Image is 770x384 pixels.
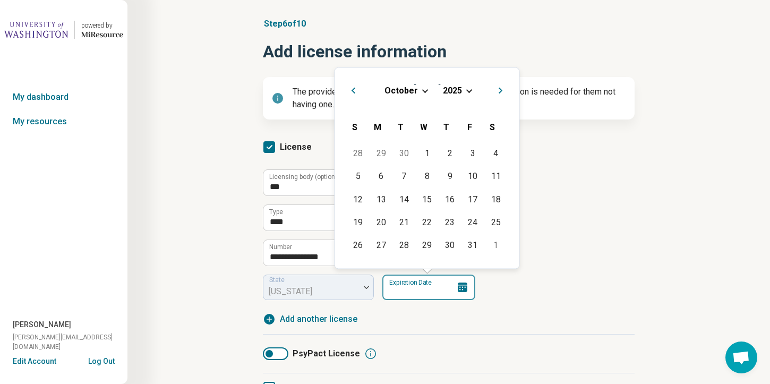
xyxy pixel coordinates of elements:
h2: [DATE] [344,81,511,96]
div: Choose Wednesday, October 15th, 2025 [415,187,438,210]
div: Choose Thursday, October 9th, 2025 [439,165,461,187]
button: Edit Account [13,356,56,367]
div: Choose Thursday, October 16th, 2025 [439,187,461,210]
p: The provider is required to have at least one license or a reason is needed for them not having one. [293,86,626,111]
div: Choose Tuesday, September 30th, 2025 [392,142,415,165]
p: Step 6 of 10 [263,18,635,30]
div: Choose Sunday, September 28th, 2025 [347,142,370,165]
label: Type [269,209,283,215]
div: Choose Monday, October 27th, 2025 [370,234,392,257]
h1: Add license information [263,39,635,64]
span: October [384,85,418,95]
div: Choose Friday, October 24th, 2025 [461,210,484,233]
div: Choose Wednesday, October 22nd, 2025 [415,210,438,233]
div: Choose Thursday, October 2nd, 2025 [439,142,461,165]
div: Choose Sunday, October 26th, 2025 [347,234,370,257]
div: powered by [81,21,123,30]
div: Choose Tuesday, October 21st, 2025 [392,210,415,233]
div: Choose Saturday, November 1st, 2025 [484,234,507,257]
span: W [420,122,427,132]
div: Choose Friday, October 17th, 2025 [461,187,484,210]
div: Choose Monday, October 6th, 2025 [370,165,392,187]
input: credential.licenses.0.name [263,205,484,231]
a: University of Washingtonpowered by [4,17,123,42]
span: M [374,122,381,132]
div: Choose Monday, October 20th, 2025 [370,210,392,233]
div: Choose Tuesday, October 7th, 2025 [392,165,415,187]
span: S [490,122,495,132]
div: Choose Thursday, October 23rd, 2025 [439,210,461,233]
div: Choose Saturday, October 25th, 2025 [484,210,507,233]
label: Licensing body (optional) [269,174,343,180]
span: Add another license [280,313,357,326]
label: Number [269,244,292,250]
span: T [443,122,449,132]
button: Add another license [263,313,357,326]
button: 2025 [442,84,463,96]
button: October [384,84,418,96]
div: Choose Saturday, October 4th, 2025 [484,142,507,165]
div: Choose Wednesday, October 29th, 2025 [415,234,438,257]
div: Choose Friday, October 10th, 2025 [461,165,484,187]
div: Choose Wednesday, October 8th, 2025 [415,165,438,187]
div: Choose Tuesday, October 14th, 2025 [392,187,415,210]
span: T [398,122,404,132]
div: Choose Thursday, October 30th, 2025 [439,234,461,257]
div: Choose Sunday, October 12th, 2025 [347,187,370,210]
div: Choose Saturday, October 11th, 2025 [484,165,507,187]
span: [PERSON_NAME] [13,319,71,330]
div: Choose Saturday, October 18th, 2025 [484,187,507,210]
div: Choose Sunday, October 19th, 2025 [347,210,370,233]
div: Month October, 2025 [347,142,507,257]
span: License [280,142,312,152]
div: Choose Friday, October 31st, 2025 [461,234,484,257]
div: Choose Date [335,67,520,269]
div: Choose Sunday, October 5th, 2025 [347,165,370,187]
span: PsyPact License [293,347,360,360]
button: Log Out [88,356,115,364]
span: [PERSON_NAME][EMAIL_ADDRESS][DOMAIN_NAME] [13,332,127,352]
div: Choose Monday, October 13th, 2025 [370,187,392,210]
div: Choose Wednesday, October 1st, 2025 [415,142,438,165]
button: Previous Month [344,81,361,98]
div: Choose Friday, October 3rd, 2025 [461,142,484,165]
span: 2025 [443,85,462,95]
div: Open chat [725,342,757,373]
div: Choose Monday, September 29th, 2025 [370,142,392,165]
div: Choose Tuesday, October 28th, 2025 [392,234,415,257]
img: University of Washington [4,17,68,42]
span: F [467,122,472,132]
button: Next Month [494,81,511,98]
span: S [352,122,357,132]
